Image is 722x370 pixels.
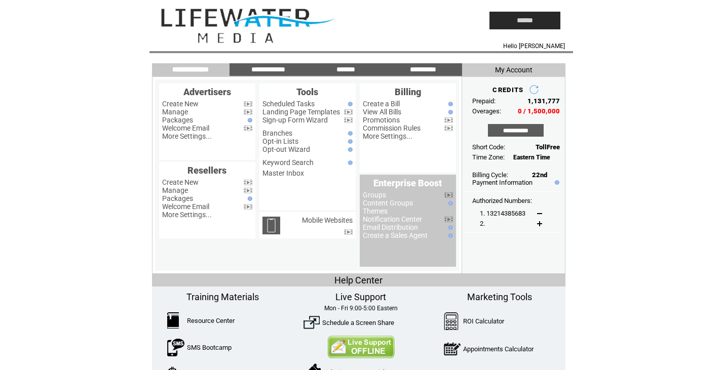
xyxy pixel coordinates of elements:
[363,124,421,132] a: Commission Rules
[162,186,188,194] a: Manage
[472,179,533,186] a: Payment Information
[244,204,252,210] img: video.png
[495,66,533,74] span: My Account
[363,207,388,215] a: Themes
[262,158,314,167] a: Keyword Search
[467,292,532,302] span: Marketing Tools
[480,210,525,217] span: 1. 13214385683
[536,143,560,151] span: TollFree
[183,87,231,97] span: Advertisers
[322,319,394,326] a: Schedule a Screen Share
[245,118,252,122] img: help.gif
[532,171,547,179] span: 22nd
[346,147,353,152] img: help.gif
[324,305,398,312] span: Mon - Fri 9:00-5:00 Eastern
[346,160,353,165] img: help.gif
[363,116,400,124] a: Promotions
[463,345,534,353] a: Appointments Calculator
[444,117,453,123] img: video.png
[262,129,292,137] a: Branches
[363,231,428,239] a: Create a Sales Agent
[444,126,453,131] img: video.png
[334,275,383,285] span: Help Center
[162,202,209,211] a: Welcome Email
[446,102,453,106] img: help.gif
[513,154,550,161] span: Eastern Time
[363,191,386,199] a: Groups
[363,132,412,140] a: More Settings...
[162,211,212,219] a: More Settings...
[244,188,252,193] img: video.png
[187,165,226,176] span: Resellers
[503,43,565,50] span: Hello [PERSON_NAME]
[262,116,328,124] a: Sign-up Form Wizard
[262,145,310,153] a: Opt-out Wizard
[363,100,400,108] a: Create a Bill
[472,197,532,204] span: Authorized Numbers:
[187,344,232,351] a: SMS Bootcamp
[244,126,252,131] img: video.png
[162,178,199,186] a: Create New
[335,292,386,302] span: Live Support
[344,229,353,235] img: video.png
[167,312,179,328] img: ResourceCenter.png
[373,178,442,188] span: Enterprise Boost
[262,137,298,145] a: Opt-in Lists
[444,312,459,330] img: Calculator.png
[244,180,252,185] img: video.png
[480,220,485,227] span: 2.
[446,233,453,238] img: help.gif
[162,100,199,108] a: Create New
[162,124,209,132] a: Welcome Email
[245,196,252,201] img: help.gif
[444,340,461,358] img: AppointmentCalc.png
[302,216,353,224] a: Mobile Websites
[327,336,395,358] img: Contact Us
[518,107,560,115] span: 0 / 1,500,000
[244,101,252,107] img: video.png
[472,107,501,115] span: Overages:
[446,225,453,230] img: help.gif
[344,117,353,123] img: video.png
[244,109,252,115] img: video.png
[262,217,280,234] img: mobile-websites.png
[162,116,193,124] a: Packages
[167,339,184,356] img: SMSBootcamp.png
[186,292,259,302] span: Training Materials
[395,87,421,97] span: Billing
[444,217,453,222] img: video.png
[363,223,418,231] a: Email Distribution
[187,317,235,324] a: Resource Center
[296,87,318,97] span: Tools
[463,317,504,325] a: ROI Calculator
[346,102,353,106] img: help.gif
[303,314,320,331] img: ScreenShare.png
[162,108,188,116] a: Manage
[446,201,453,205] img: help.gif
[344,109,353,115] img: video.png
[262,108,340,116] a: Landing Page Templates
[472,171,508,179] span: Billing Cycle:
[492,86,523,94] span: CREDITS
[162,132,212,140] a: More Settings...
[472,97,496,105] span: Prepaid:
[363,108,401,116] a: View All Bills
[162,194,193,202] a: Packages
[446,110,453,114] img: help.gif
[262,169,304,177] a: Master Inbox
[363,199,413,207] a: Content Groups
[444,192,453,198] img: video.png
[472,153,505,161] span: Time Zone:
[363,215,422,223] a: Notification Center
[527,97,560,105] span: 1,131,777
[262,100,315,108] a: Scheduled Tasks
[346,131,353,136] img: help.gif
[552,180,559,185] img: help.gif
[346,139,353,144] img: help.gif
[472,143,505,151] span: Short Code:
